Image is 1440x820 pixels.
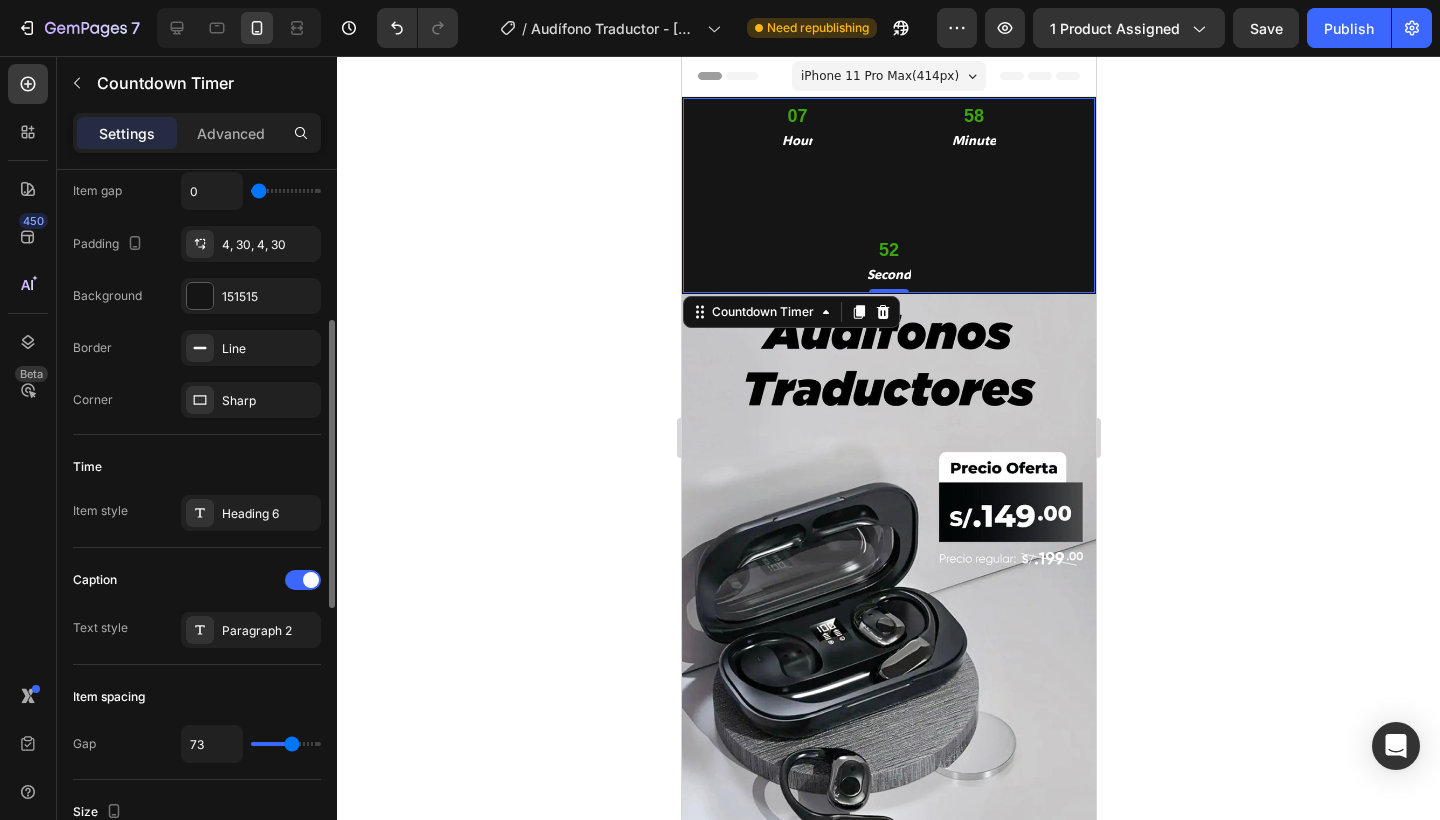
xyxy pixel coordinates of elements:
[1033,8,1225,48] button: 1 product assigned
[73,619,128,637] div: Text style
[97,71,313,95] p: Countdown Timer
[73,182,122,200] div: Item gap
[73,502,128,520] div: Item style
[1050,18,1180,39] span: 1 product assigned
[73,231,147,258] div: Padding
[222,622,316,640] div: Paragraph 2
[1372,722,1420,770] div: Open Intercom Messenger
[522,18,527,39] span: /
[73,339,112,357] div: Border
[222,340,316,358] div: Line
[8,8,149,48] button: 7
[377,8,458,48] div: Undo/Redo
[182,173,242,209] input: Auto
[1250,20,1283,37] span: Save
[222,392,316,410] div: Sharp
[15,366,48,382] div: Beta
[197,123,265,144] p: Advanced
[1324,18,1374,39] div: Publish
[19,213,48,229] div: 450
[767,19,869,37] span: Need republishing
[73,735,96,753] div: Gap
[682,56,1096,820] iframe: Design area
[222,236,316,254] div: 4, 30, 4, 30
[73,571,117,589] div: Caption
[182,726,242,762] input: Auto
[73,688,145,706] div: Item spacing
[99,123,155,144] p: Settings
[73,287,142,305] div: Background
[222,505,316,523] div: Heading 6
[1233,8,1299,48] button: Save
[1307,8,1391,48] button: Publish
[131,16,140,40] p: 7
[222,288,316,306] div: 151515
[73,458,102,476] div: Time
[73,391,113,409] div: Corner
[531,18,699,39] span: Audífono Traductor - [DATE] 02:07:34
